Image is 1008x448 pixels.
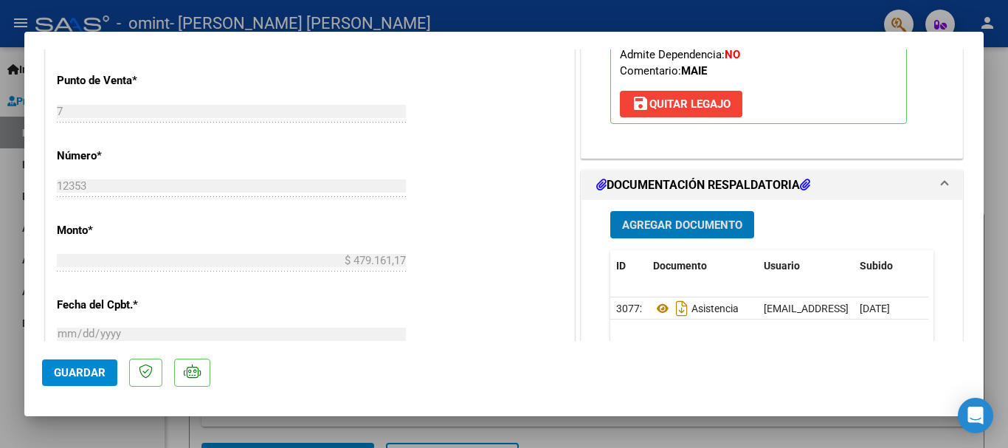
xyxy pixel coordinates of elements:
span: Comentario: [620,64,707,77]
span: Guardar [54,366,106,379]
span: Quitar Legajo [632,97,731,111]
p: Punto de Venta [57,72,209,89]
datatable-header-cell: Usuario [758,250,854,282]
datatable-header-cell: Documento [647,250,758,282]
span: Agregar Documento [622,218,742,232]
datatable-header-cell: ID [610,250,647,282]
span: Subido [860,260,893,272]
span: Documento [653,260,707,272]
strong: MAIE [681,64,707,77]
mat-expansion-panel-header: DOCUMENTACIÓN RESPALDATORIA [581,170,962,200]
mat-icon: save [632,94,649,112]
button: Agregar Documento [610,211,754,238]
p: Fecha del Cpbt. [57,297,209,314]
span: Usuario [764,260,800,272]
span: Asistencia [653,303,739,314]
button: Quitar Legajo [620,91,742,117]
strong: NO [725,48,740,61]
p: Monto [57,222,209,239]
i: Descargar documento [672,297,691,320]
span: ID [616,260,626,272]
span: 30772 [616,303,646,314]
span: [DATE] [860,303,890,314]
datatable-header-cell: Subido [854,250,928,282]
datatable-header-cell: Acción [928,250,1001,282]
button: Guardar [42,359,117,386]
div: Open Intercom Messenger [958,398,993,433]
p: Número [57,148,209,165]
h1: DOCUMENTACIÓN RESPALDATORIA [596,176,810,194]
